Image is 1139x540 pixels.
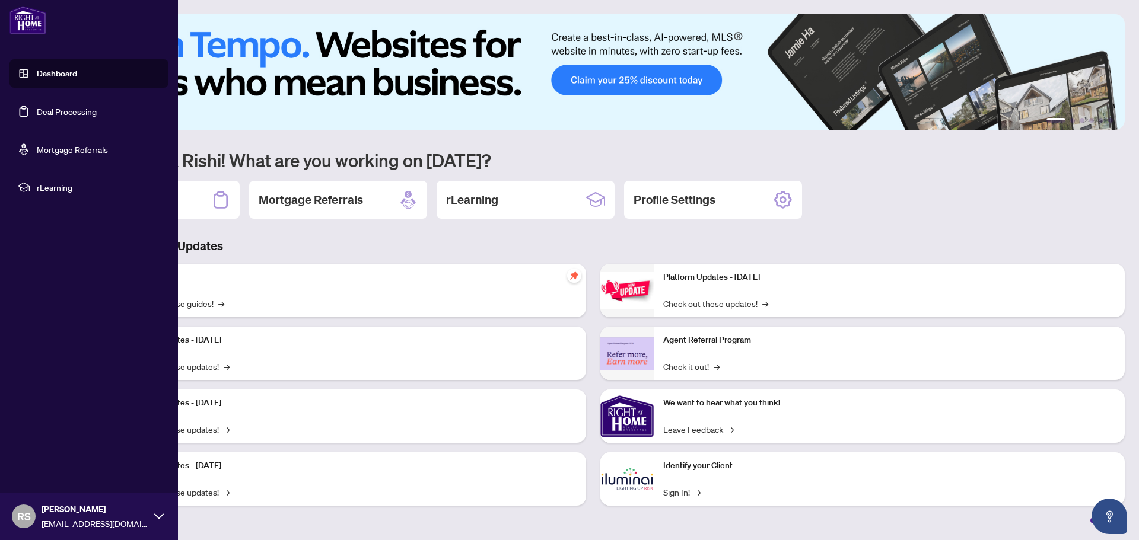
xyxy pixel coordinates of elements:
img: Identify your Client [600,452,654,506]
span: RS [17,508,31,525]
h2: rLearning [446,191,498,208]
img: logo [9,6,46,34]
h3: Brokerage & Industry Updates [62,238,1125,254]
p: Platform Updates - [DATE] [663,271,1115,284]
p: Identify your Client [663,459,1115,472]
h2: Profile Settings [634,191,715,208]
h1: Welcome back Rishi! What are you working on [DATE]? [62,149,1125,171]
button: 4 [1089,118,1094,123]
img: We want to hear what you think! [600,389,654,443]
p: Agent Referral Program [663,334,1115,347]
a: Check out these updates!→ [663,297,768,310]
a: Leave Feedback→ [663,423,734,436]
img: Slide 0 [62,14,1125,130]
a: Deal Processing [37,106,97,117]
a: Mortgage Referrals [37,144,108,155]
img: Agent Referral Program [600,337,654,370]
button: 1 [1046,118,1065,123]
span: → [714,360,720,373]
span: pushpin [567,269,581,283]
span: → [762,297,768,310]
p: We want to hear what you think! [663,397,1115,410]
button: 5 [1099,118,1103,123]
p: Platform Updates - [DATE] [125,459,577,472]
img: Platform Updates - June 23, 2025 [600,272,654,309]
button: 2 [1070,118,1075,123]
button: 3 [1080,118,1084,123]
span: → [728,423,734,436]
span: → [218,297,224,310]
p: Self-Help [125,271,577,284]
p: Platform Updates - [DATE] [125,334,577,347]
span: → [224,485,230,499]
p: Platform Updates - [DATE] [125,397,577,410]
a: Check it out!→ [663,360,720,373]
span: rLearning [37,181,160,194]
a: Dashboard [37,68,77,79]
span: [EMAIL_ADDRESS][DOMAIN_NAME] [42,517,148,530]
span: → [224,360,230,373]
button: 6 [1108,118,1113,123]
span: → [224,423,230,436]
span: → [695,485,701,499]
h2: Mortgage Referrals [259,191,363,208]
span: [PERSON_NAME] [42,503,148,516]
button: Open asap [1092,499,1127,534]
a: Sign In!→ [663,485,701,499]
